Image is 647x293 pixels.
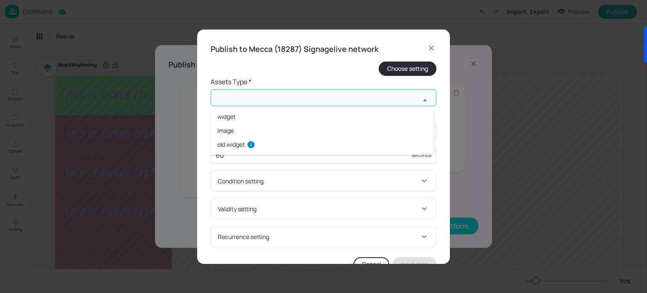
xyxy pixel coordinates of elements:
[211,226,436,247] div: Recurrence setting
[417,92,433,109] button: Close
[379,62,436,76] button: Choose setting
[211,124,434,137] li: image
[218,232,419,241] div: Recurrence setting
[211,199,436,219] div: Validity setting
[412,152,431,158] p: seconds
[211,76,436,88] h6: Assets Type *
[218,177,419,185] div: Condition setting
[211,110,434,124] li: widget
[247,140,255,149] svg: Old widgets support older screen operating systems, but lose out on feature and functionality suc...
[218,204,419,213] div: Validity setting
[211,171,436,191] div: Condition setting
[353,257,389,271] button: Cancel
[211,137,434,151] li: old widget
[211,43,378,55] h6: Publish to Mecca (18287) Signagelive network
